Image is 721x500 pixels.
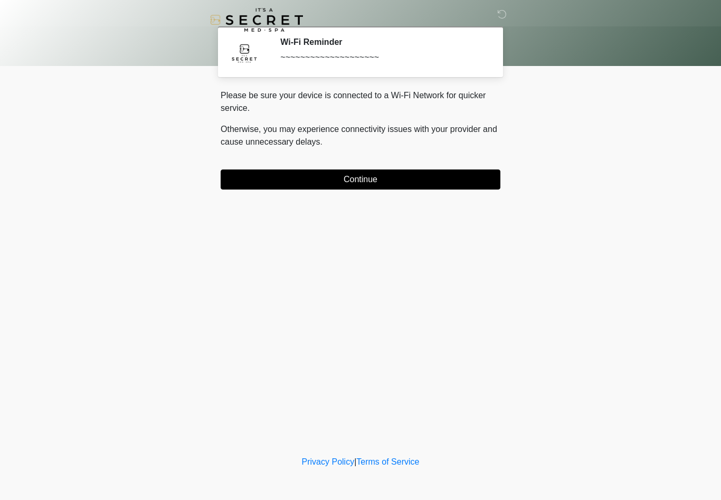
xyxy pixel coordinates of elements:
img: It's A Secret Med Spa Logo [210,8,303,32]
p: Otherwise, you may experience connectivity issues with your provider and cause unnecessary delays [221,123,500,148]
a: | [354,457,356,466]
img: Agent Avatar [229,37,260,69]
span: . [320,137,322,146]
a: Privacy Policy [302,457,355,466]
button: Continue [221,169,500,190]
a: Terms of Service [356,457,419,466]
p: Please be sure your device is connected to a Wi-Fi Network for quicker service. [221,89,500,115]
h2: Wi-Fi Reminder [280,37,485,47]
div: ~~~~~~~~~~~~~~~~~~~~ [280,51,485,64]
